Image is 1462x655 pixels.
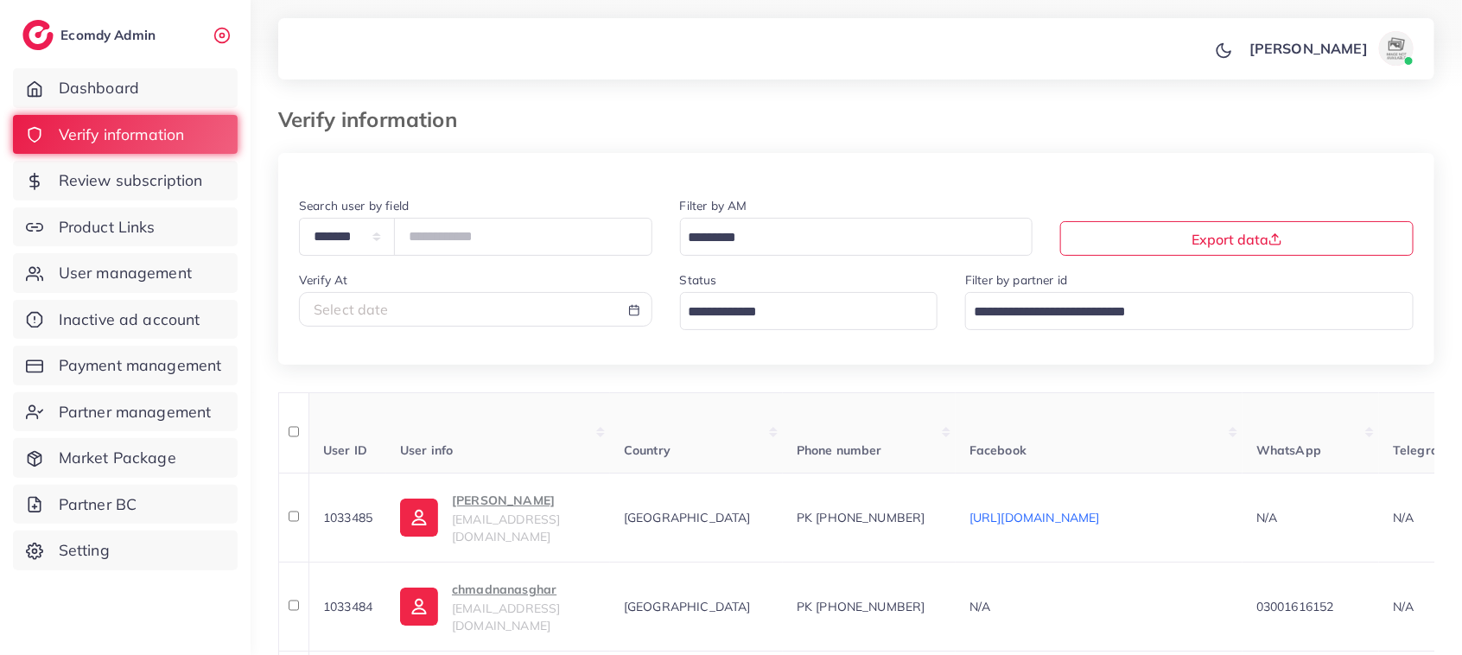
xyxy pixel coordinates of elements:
[13,485,238,525] a: Partner BC
[624,442,671,458] span: Country
[1379,31,1414,66] img: avatar
[680,218,1033,255] div: Search for option
[624,599,751,614] span: [GEOGRAPHIC_DATA]
[683,225,1011,251] input: Search for option
[1256,510,1277,525] span: N/A
[1256,599,1334,614] span: 03001616152
[59,124,185,146] span: Verify information
[59,308,200,331] span: Inactive ad account
[323,442,367,458] span: User ID
[59,262,192,284] span: User management
[1256,442,1321,458] span: WhatsApp
[452,490,596,511] p: [PERSON_NAME]
[323,599,372,614] span: 1033484
[797,510,925,525] span: PK [PHONE_NUMBER]
[965,271,1067,289] label: Filter by partner id
[13,346,238,385] a: Payment management
[1393,510,1414,525] span: N/A
[969,599,990,614] span: N/A
[13,531,238,570] a: Setting
[400,490,596,546] a: [PERSON_NAME][EMAIL_ADDRESS][DOMAIN_NAME]
[323,510,372,525] span: 1033485
[1192,231,1282,248] span: Export data
[314,301,389,318] span: Select date
[1249,38,1368,59] p: [PERSON_NAME]
[59,216,156,238] span: Product Links
[1393,599,1414,614] span: N/A
[968,299,1391,326] input: Search for option
[59,539,110,562] span: Setting
[13,300,238,340] a: Inactive ad account
[278,107,471,132] h3: Verify information
[400,442,453,458] span: User info
[965,292,1414,329] div: Search for option
[452,601,560,633] span: [EMAIL_ADDRESS][DOMAIN_NAME]
[59,169,203,192] span: Review subscription
[13,115,238,155] a: Verify information
[680,271,717,289] label: Status
[59,77,139,99] span: Dashboard
[59,493,137,516] span: Partner BC
[13,161,238,200] a: Review subscription
[969,510,1100,525] a: [URL][DOMAIN_NAME]
[22,20,160,50] a: logoEcomdy Admin
[452,512,560,544] span: [EMAIL_ADDRESS][DOMAIN_NAME]
[400,588,438,626] img: ic-user-info.36bf1079.svg
[59,354,222,377] span: Payment management
[1240,31,1421,66] a: [PERSON_NAME]avatar
[13,253,238,293] a: User management
[797,442,882,458] span: Phone number
[13,68,238,108] a: Dashboard
[680,292,938,329] div: Search for option
[60,27,160,43] h2: Ecomdy Admin
[299,197,409,214] label: Search user by field
[59,447,176,469] span: Market Package
[680,197,747,214] label: Filter by AM
[13,207,238,247] a: Product Links
[13,392,238,432] a: Partner management
[1060,221,1414,256] button: Export data
[400,499,438,537] img: ic-user-info.36bf1079.svg
[797,599,925,614] span: PK [PHONE_NUMBER]
[22,20,54,50] img: logo
[452,579,596,600] p: chmadnanasghar
[299,271,347,289] label: Verify At
[400,579,596,635] a: chmadnanasghar[EMAIL_ADDRESS][DOMAIN_NAME]
[13,438,238,478] a: Market Package
[969,442,1027,458] span: Facebook
[683,299,916,326] input: Search for option
[59,401,212,423] span: Partner management
[624,510,751,525] span: [GEOGRAPHIC_DATA]
[1393,442,1450,458] span: Telegram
